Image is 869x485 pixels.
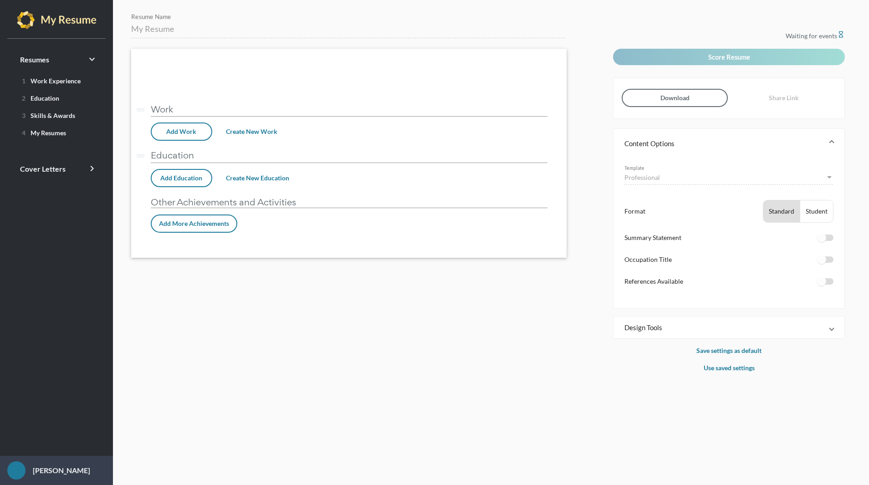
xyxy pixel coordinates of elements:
[660,94,690,102] span: Download
[151,214,237,233] button: Add More Achievements
[11,125,102,140] a: 4My Resumes
[613,345,845,356] p: Save settings as default
[18,94,59,102] span: Education
[20,55,49,64] span: Resumes
[11,108,102,123] a: 3Skills & Awards
[624,232,833,251] li: Summary Statement
[17,11,97,29] img: my-resume-light.png
[837,31,845,39] i: hourglass_empty
[624,323,823,332] mat-panel-title: Design Tools
[20,164,66,173] span: Cover Letters
[159,220,229,227] span: Add More Achievements
[624,139,823,148] mat-panel-title: Content Options
[731,89,836,107] button: Share Link
[613,31,845,41] p: Waiting for events
[769,94,799,102] span: Share Link
[135,104,146,116] i: drag_handle
[151,169,212,187] button: Add Education
[613,129,844,158] mat-expansion-panel-header: Content Options
[624,276,833,295] li: References Available
[22,94,26,102] span: 2
[226,128,277,135] span: Create New Work
[87,54,97,65] i: keyboard_arrow_right
[22,77,26,85] span: 1
[613,158,844,308] div: Content Options
[624,200,833,223] li: Format
[166,128,196,135] span: Add Work
[613,362,845,373] p: Use saved settings
[151,197,547,208] p: Other Achievements and Activities
[18,77,81,85] span: Work Experience
[613,317,844,338] mat-expansion-panel-header: Design Tools
[131,23,566,35] input: Resume Name
[226,174,289,182] span: Create New Education
[87,163,97,174] i: keyboard_arrow_right
[135,150,146,162] i: drag_handle
[22,112,26,119] span: 3
[613,49,845,65] button: Score Resume
[11,73,102,88] a: 1Work Experience
[624,174,660,181] span: Professional
[622,89,728,107] button: Download
[18,129,66,137] span: My Resumes
[26,465,90,476] p: [PERSON_NAME]
[624,173,833,182] mat-select: Template
[22,129,26,137] span: 4
[219,123,285,140] button: Create New Work
[708,53,750,61] span: Score Resume
[800,200,833,222] button: Student
[160,174,202,182] span: Add Education
[219,170,296,186] button: Create New Education
[151,123,212,141] button: Add Work
[18,112,75,119] span: Skills & Awards
[624,254,833,273] li: Occupation Title
[11,91,102,105] a: 2Education
[763,200,800,222] button: Standard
